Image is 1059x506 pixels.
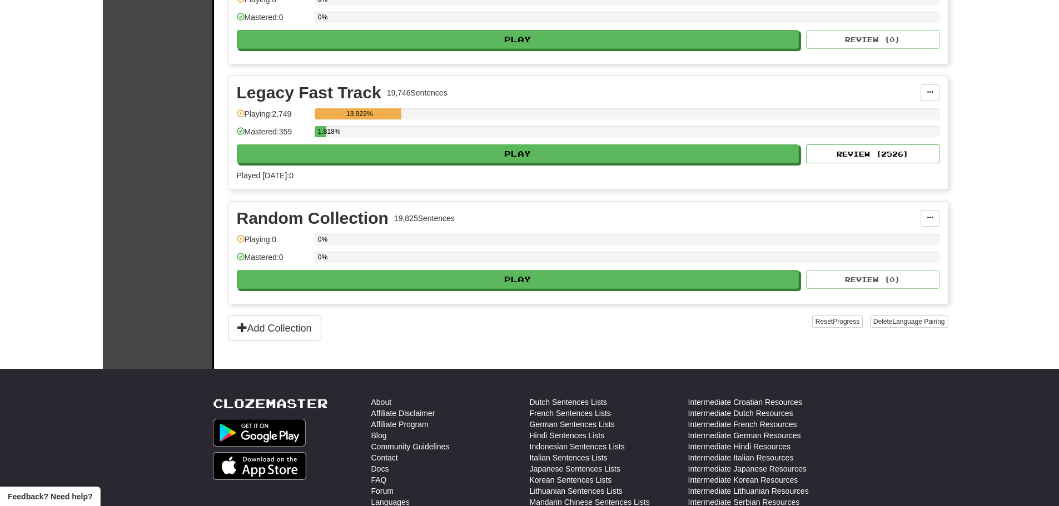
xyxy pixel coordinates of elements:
[213,397,328,410] a: Clozemaster
[371,397,392,408] a: About
[237,108,309,127] div: Playing: 2,749
[318,126,326,137] div: 1.818%
[318,108,401,119] div: 13.922%
[237,210,389,227] div: Random Collection
[237,144,799,163] button: Play
[213,452,307,480] img: Get it on App Store
[806,144,939,163] button: Review (2526)
[371,408,435,419] a: Affiliate Disclaimer
[371,430,387,441] a: Blog
[237,84,381,101] div: Legacy Fast Track
[228,315,321,341] button: Add Collection
[237,30,799,49] button: Play
[237,126,309,144] div: Mastered: 359
[371,474,387,485] a: FAQ
[688,474,798,485] a: Intermediate Korean Resources
[530,397,607,408] a: Dutch Sentences Lists
[892,318,944,325] span: Language Pairing
[213,419,306,447] img: Get it on Google Play
[870,315,948,328] button: DeleteLanguage Pairing
[394,213,455,224] div: 19,825 Sentences
[530,485,623,497] a: Lithuanian Sentences Lists
[688,463,807,474] a: Intermediate Japanese Resources
[812,315,863,328] button: ResetProgress
[833,318,859,325] span: Progress
[688,485,809,497] a: Intermediate Lithuanian Resources
[530,430,605,441] a: Hindi Sentences Lists
[371,463,389,474] a: Docs
[688,430,801,441] a: Intermediate German Resources
[371,485,394,497] a: Forum
[371,452,398,463] a: Contact
[237,171,294,180] span: Played [DATE]: 0
[806,270,939,289] button: Review (0)
[530,408,611,419] a: French Sentences Lists
[237,270,799,289] button: Play
[688,397,802,408] a: Intermediate Croatian Resources
[688,419,797,430] a: Intermediate French Resources
[371,419,429,430] a: Affiliate Program
[371,441,450,452] a: Community Guidelines
[530,474,612,485] a: Korean Sentences Lists
[530,419,615,430] a: German Sentences Lists
[806,30,939,49] button: Review (0)
[688,441,790,452] a: Intermediate Hindi Resources
[237,12,309,30] div: Mastered: 0
[387,87,448,98] div: 19,746 Sentences
[237,234,309,252] div: Playing: 0
[530,452,608,463] a: Italian Sentences Lists
[688,452,794,463] a: Intermediate Italian Resources
[688,408,793,419] a: Intermediate Dutch Resources
[237,252,309,270] div: Mastered: 0
[530,441,625,452] a: Indonesian Sentences Lists
[8,491,92,502] span: Open feedback widget
[530,463,620,474] a: Japanese Sentences Lists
